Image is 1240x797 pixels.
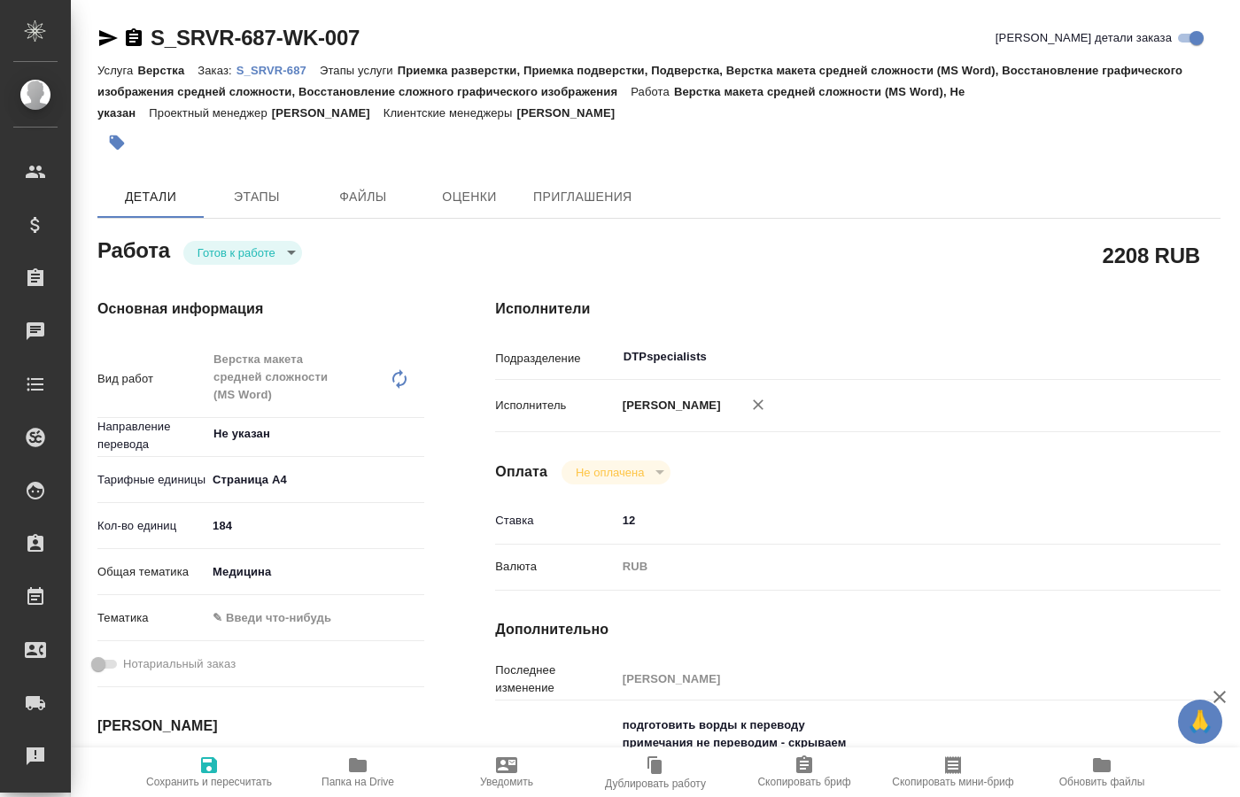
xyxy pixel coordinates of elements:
button: 🙏 [1178,700,1222,744]
button: Скопировать ссылку для ЯМессенджера [97,27,119,49]
span: Сохранить и пересчитать [146,776,272,788]
p: Исполнитель [495,397,616,414]
span: Уведомить [480,776,533,788]
span: 🙏 [1185,703,1215,740]
h2: 2208 RUB [1103,240,1200,270]
p: Услуга [97,64,137,77]
span: Приглашения [533,186,632,208]
input: ✎ Введи что-нибудь [206,513,424,538]
button: Open [415,432,418,436]
button: Скопировать ссылку [123,27,144,49]
span: Нотариальный заказ [123,655,236,673]
div: ✎ Введи что-нибудь [206,603,424,633]
span: Скопировать бриф [757,776,850,788]
span: Обновить файлы [1059,776,1145,788]
button: Скопировать бриф [730,747,879,797]
p: Работа [631,85,674,98]
span: Детали [108,186,193,208]
h4: [PERSON_NAME] [97,716,424,737]
p: Кол-во единиц [97,517,206,535]
button: Обновить файлы [1027,747,1176,797]
button: Open [1151,355,1154,359]
p: Этапы услуги [320,64,398,77]
p: [PERSON_NAME] [616,397,721,414]
p: [PERSON_NAME] [272,106,384,120]
p: Направление перевода [97,418,206,453]
p: Общая тематика [97,563,206,581]
a: S_SRVR-687-WK-007 [151,26,360,50]
span: Оценки [427,186,512,208]
button: Удалить исполнителя [739,385,778,424]
div: Страница А4 [206,465,424,495]
p: Тематика [97,609,206,627]
button: Сохранить и пересчитать [135,747,283,797]
p: Проектный менеджер [149,106,271,120]
p: Клиентские менеджеры [384,106,517,120]
p: Приемка разверстки, Приемка подверстки, Подверстка, Верстка макета средней сложности (MS Word), В... [97,64,1182,98]
button: Папка на Drive [283,747,432,797]
p: Тарифные единицы [97,471,206,489]
button: Скопировать мини-бриф [879,747,1027,797]
button: Готов к работе [192,245,281,260]
button: Не оплачена [570,465,649,480]
span: Этапы [214,186,299,208]
span: Файлы [321,186,406,208]
p: Ставка [495,512,616,530]
span: Скопировать мини-бриф [892,776,1013,788]
span: [PERSON_NAME] детали заказа [996,29,1172,47]
input: Пустое поле [616,666,1160,692]
p: S_SRVR-687 [236,64,320,77]
span: Дублировать работу [605,778,706,790]
h4: Исполнители [495,298,1221,320]
button: Добавить тэг [97,123,136,162]
button: Дублировать работу [581,747,730,797]
p: [PERSON_NAME] [516,106,628,120]
div: Готов к работе [183,241,302,265]
p: Валюта [495,558,616,576]
div: ✎ Введи что-нибудь [213,609,403,627]
p: Вид работ [97,370,206,388]
h4: Оплата [495,461,547,483]
span: Папка на Drive [322,776,394,788]
p: Последнее изменение [495,662,616,697]
h2: Работа [97,233,170,265]
h4: Основная информация [97,298,424,320]
input: ✎ Введи что-нибудь [616,507,1160,533]
button: Уведомить [432,747,581,797]
p: Верстка [137,64,198,77]
div: Готов к работе [562,460,670,484]
div: RUB [616,552,1160,582]
p: Заказ: [198,64,236,77]
a: S_SRVR-687 [236,62,320,77]
h4: Дополнительно [495,619,1221,640]
p: Подразделение [495,350,616,368]
div: Медицина [206,557,424,587]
